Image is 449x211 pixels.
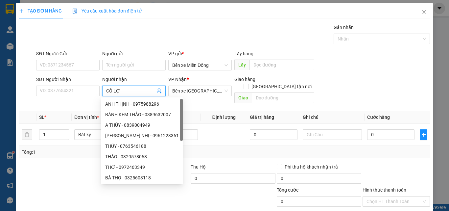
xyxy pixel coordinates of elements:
[74,115,99,120] span: Đơn vị tính
[105,174,179,181] div: BÀ THỌ - 0325603118
[101,172,183,183] div: BÀ THỌ - 0325603118
[3,3,95,28] li: Rạng Đông Buslines
[415,3,433,22] button: Close
[22,148,174,156] div: Tổng: 1
[105,164,179,171] div: THƠ - 0972463349
[234,77,255,82] span: Giao hàng
[19,8,62,13] span: TẠO ĐƠN HÀNG
[101,151,183,162] div: THẢO - 0329578068
[105,132,179,139] div: [PERSON_NAME] NHỊ - 0961223361
[36,50,100,57] div: SĐT Người Gửi
[156,88,162,93] span: user-add
[420,132,427,137] span: plus
[282,163,341,171] span: Phí thu hộ khách nhận trả
[72,9,78,14] img: icon
[234,60,249,70] span: Lấy
[300,111,365,124] th: Ghi chú
[45,36,87,57] li: VP Bến xe [GEOGRAPHIC_DATA]
[101,141,183,151] div: THÚY - 0763546188
[101,120,183,130] div: A THỦY - 0839004949
[277,187,298,193] span: Tổng cước
[101,162,183,172] div: THƠ - 0972463349
[102,50,166,57] div: Người gửi
[234,51,253,56] span: Lấy hàng
[250,115,274,120] span: Giá trị hàng
[102,76,166,83] div: Người nhận
[22,129,32,140] button: delete
[252,92,314,103] input: Dọc đường
[234,92,252,103] span: Giao
[191,164,206,170] span: Thu Hộ
[172,86,228,96] span: Bến xe Quảng Ngãi
[303,129,362,140] input: Ghi Chú
[363,187,406,193] label: Hình thức thanh toán
[3,36,45,50] li: VP Bến xe Miền Đông
[421,10,427,15] span: close
[168,50,232,57] div: VP gửi
[105,121,179,129] div: A THỦY - 0839004949
[212,115,235,120] span: Định lượng
[101,130,183,141] div: BÙI THỊ NHỊ - 0961223361
[78,130,130,140] span: Bất kỳ
[249,60,314,70] input: Dọc đường
[367,115,390,120] span: Cước hàng
[101,109,183,120] div: BÁNH KEM THẢO - 0389632007
[101,99,183,109] div: ANH THỊNH - 0975988296
[105,143,179,150] div: THÚY - 0763546188
[105,100,179,108] div: ANH THỊNH - 0975988296
[105,153,179,160] div: THẢO - 0329578068
[168,77,187,82] span: VP Nhận
[334,25,354,30] label: Gán nhãn
[105,111,179,118] div: BÁNH KEM THẢO - 0389632007
[249,83,314,90] span: [GEOGRAPHIC_DATA] tận nơi
[39,115,44,120] span: SL
[36,76,100,83] div: SĐT Người Nhận
[250,129,297,140] input: 0
[172,60,228,70] span: Bến xe Miền Đông
[19,9,24,13] span: plus
[72,8,142,13] span: Yêu cầu xuất hóa đơn điện tử
[420,129,427,140] button: plus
